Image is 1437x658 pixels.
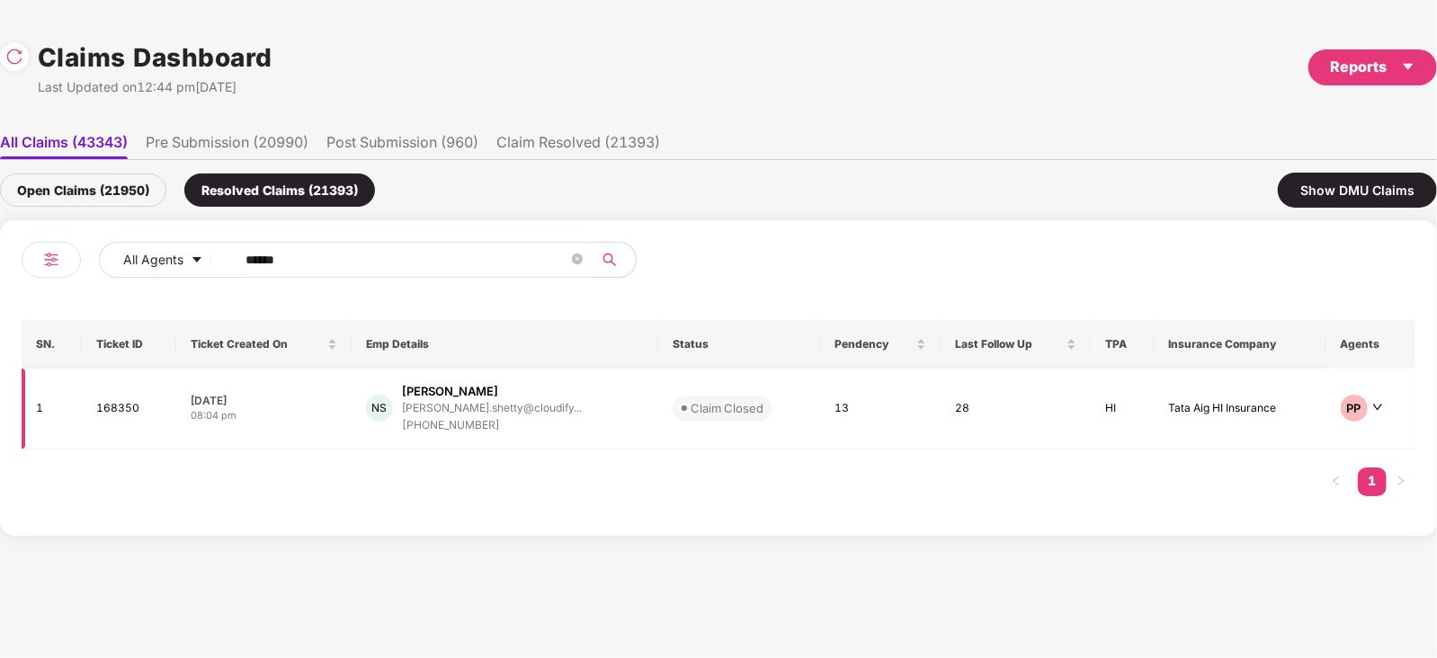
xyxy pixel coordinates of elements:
td: 168350 [82,369,177,449]
td: 1 [22,369,82,449]
span: right [1396,476,1406,486]
span: caret-down [191,253,203,268]
th: Ticket ID [82,320,177,369]
td: HI [1091,369,1154,449]
th: TPA [1091,320,1154,369]
th: Agents [1326,320,1415,369]
th: Emp Details [352,320,659,369]
span: close-circle [572,252,583,269]
span: Last Follow Up [955,337,1063,351]
div: [DATE] [191,393,337,408]
div: [PERSON_NAME] [402,383,498,400]
h1: Claims Dashboard [38,38,272,77]
div: Claim Closed [691,399,763,417]
div: NS [366,395,393,422]
span: caret-down [1401,59,1415,74]
div: Show DMU Claims [1278,173,1437,208]
li: 1 [1358,467,1387,496]
li: Claim Resolved (21393) [496,133,660,159]
button: right [1387,467,1415,496]
span: search [592,253,627,267]
img: svg+xml;base64,PHN2ZyBpZD0iUmVsb2FkLTMyeDMyIiB4bWxucz0iaHR0cDovL3d3dy53My5vcmcvMjAwMC9zdmciIHdpZH... [5,48,23,66]
div: [PERSON_NAME].shetty@cloudify... [402,402,582,413]
li: Previous Page [1322,467,1351,496]
span: close-circle [572,253,583,264]
li: Post Submission (960) [326,133,478,159]
th: Pendency [820,320,941,369]
li: Pre Submission (20990) [146,133,308,159]
a: 1 [1358,467,1387,494]
td: 28 [941,369,1091,449]
th: Status [658,320,820,369]
button: search [592,242,637,278]
th: Last Follow Up [941,320,1091,369]
div: PP [1341,395,1368,422]
th: Ticket Created On [176,320,352,369]
div: Last Updated on 12:44 pm[DATE] [38,77,272,97]
div: 08:04 pm [191,408,337,423]
button: All Agentscaret-down [99,242,242,278]
span: down [1372,402,1383,413]
span: Ticket Created On [191,337,324,351]
th: SN. [22,320,82,369]
span: All Agents [123,250,183,270]
div: [PHONE_NUMBER] [402,417,582,434]
th: Insurance Company [1155,320,1326,369]
span: left [1331,476,1342,486]
div: Resolved Claims (21393) [184,173,375,207]
li: Next Page [1387,467,1415,496]
img: svg+xml;base64,PHN2ZyB4bWxucz0iaHR0cDovL3d3dy53My5vcmcvMjAwMC9zdmciIHdpZHRoPSIyNCIgaGVpZ2h0PSIyNC... [40,249,62,271]
td: 13 [820,369,941,449]
button: left [1322,467,1351,496]
td: Tata Aig HI Insurance [1155,369,1326,449]
div: Reports [1330,56,1415,78]
span: Pendency [835,337,913,351]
